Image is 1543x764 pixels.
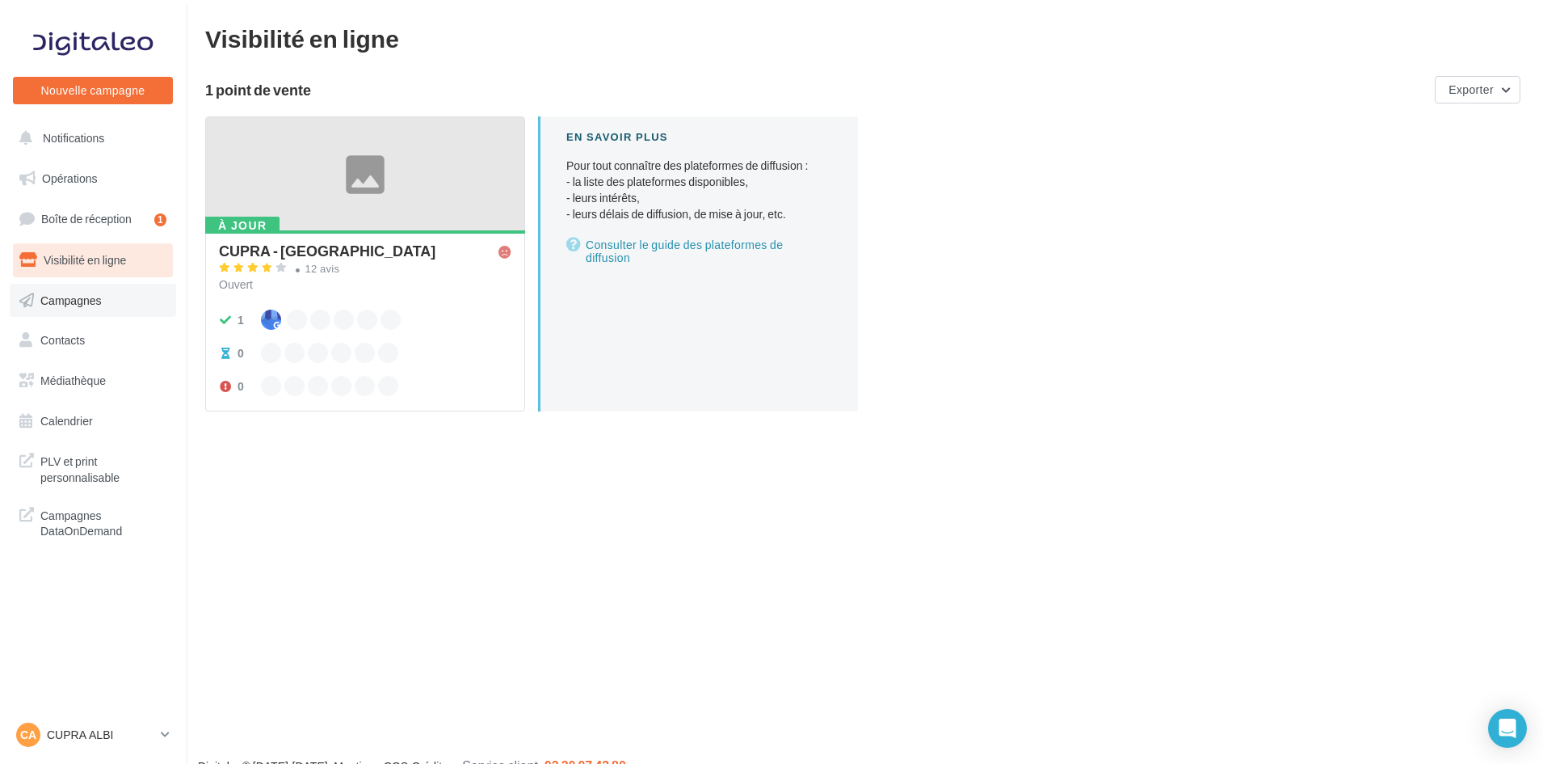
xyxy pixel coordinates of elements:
div: Open Intercom Messenger [1488,709,1527,748]
span: CA [20,727,36,743]
span: Calendrier [40,414,93,428]
a: Boîte de réception1 [10,201,176,236]
div: En savoir plus [566,129,832,145]
div: Visibilité en ligne [205,26,1524,50]
button: Exporter [1435,76,1520,103]
span: PLV et print personnalisable [40,450,166,485]
div: CUPRA - [GEOGRAPHIC_DATA] [219,243,435,258]
li: - leurs intérêts, [566,190,832,206]
div: À jour [205,217,280,234]
a: Visibilité en ligne [10,243,176,277]
span: Opérations [42,171,97,185]
p: Pour tout connaître des plateformes de diffusion : [566,158,832,222]
div: 0 [238,345,244,361]
a: PLV et print personnalisable [10,444,176,492]
a: Contacts [10,323,176,357]
a: 12 avis [219,260,511,280]
div: 0 [238,378,244,395]
a: Campagnes [10,284,176,318]
div: 1 [238,312,244,328]
span: Ouvert [219,277,253,291]
span: Notifications [43,131,104,145]
li: - leurs délais de diffusion, de mise à jour, etc. [566,206,832,222]
div: 1 point de vente [205,82,1428,97]
a: Médiathèque [10,364,176,398]
a: Campagnes DataOnDemand [10,498,176,546]
span: Campagnes [40,293,102,306]
a: Consulter le guide des plateformes de diffusion [566,235,832,268]
span: Visibilité en ligne [44,253,126,267]
div: 12 avis [305,264,340,274]
span: Exporter [1448,82,1494,96]
button: Nouvelle campagne [13,77,173,104]
button: Notifications [10,121,170,155]
p: CUPRA ALBI [47,727,154,743]
div: 1 [154,213,166,226]
span: Boîte de réception [41,212,132,226]
span: Contacts [40,333,85,347]
li: - la liste des plateformes disponibles, [566,174,832,190]
a: Calendrier [10,404,176,438]
span: Médiathèque [40,374,106,387]
span: Campagnes DataOnDemand [40,504,166,539]
a: CA CUPRA ALBI [13,720,173,750]
a: Opérations [10,162,176,196]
